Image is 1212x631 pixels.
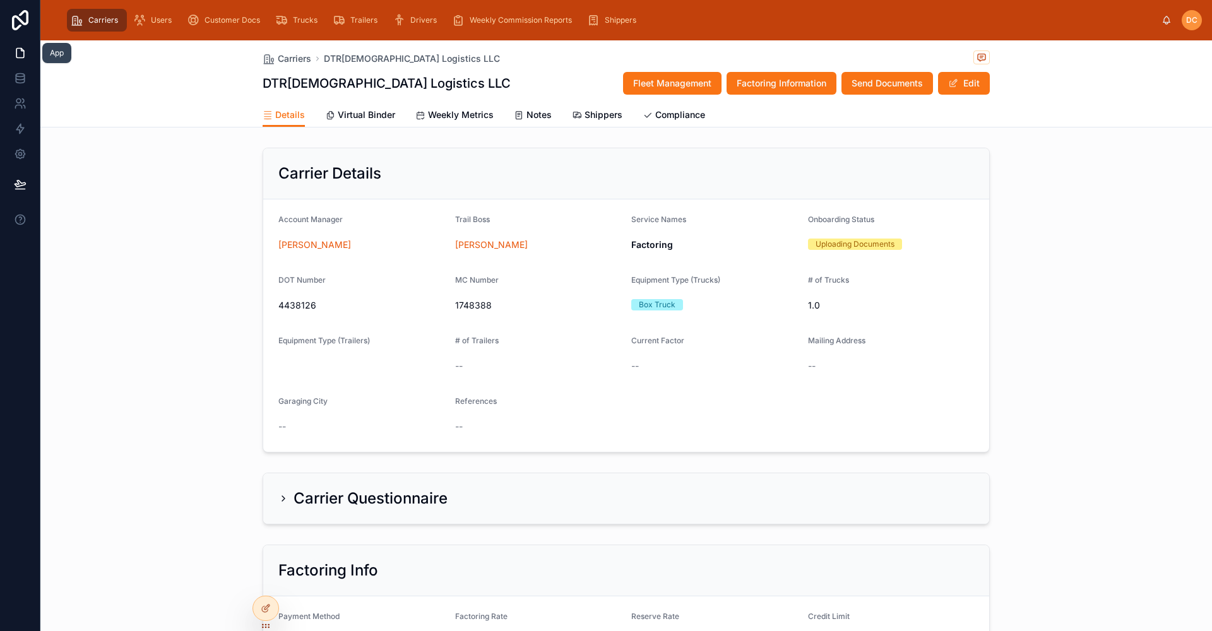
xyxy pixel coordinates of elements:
[275,109,305,121] span: Details
[727,72,836,95] button: Factoring Information
[631,275,720,285] span: Equipment Type (Trucks)
[278,420,286,433] span: --
[263,74,511,92] h1: DTR[DEMOGRAPHIC_DATA] Logistics LLC
[455,239,528,251] a: [PERSON_NAME]
[808,215,874,224] span: Onboarding Status
[737,77,826,90] span: Factoring Information
[350,15,377,25] span: Trailers
[278,299,445,312] span: 4438126
[278,163,381,184] h2: Carrier Details
[278,215,343,224] span: Account Manager
[151,15,172,25] span: Users
[631,360,639,372] span: --
[938,72,990,95] button: Edit
[852,77,923,90] span: Send Documents
[50,48,64,58] div: App
[631,239,673,250] strong: Factoring
[88,15,118,25] span: Carriers
[448,9,581,32] a: Weekly Commission Reports
[1186,15,1197,25] span: DC
[271,9,326,32] a: Trucks
[572,103,622,129] a: Shippers
[389,9,446,32] a: Drivers
[278,396,328,406] span: Garaging City
[623,72,722,95] button: Fleet Management
[410,15,437,25] span: Drivers
[278,275,326,285] span: DOT Number
[61,6,1161,34] div: scrollable content
[183,9,269,32] a: Customer Docs
[455,420,463,433] span: --
[278,52,311,65] span: Carriers
[455,611,508,621] span: Factoring Rate
[631,336,684,345] span: Current Factor
[808,275,849,285] span: # of Trucks
[329,9,386,32] a: Trailers
[67,9,127,32] a: Carriers
[643,103,705,129] a: Compliance
[585,109,622,121] span: Shippers
[631,611,679,621] span: Reserve Rate
[293,15,318,25] span: Trucks
[526,109,552,121] span: Notes
[841,72,933,95] button: Send Documents
[455,360,463,372] span: --
[808,360,816,372] span: --
[338,109,395,121] span: Virtual Binder
[324,52,500,65] a: DTR[DEMOGRAPHIC_DATA] Logistics LLC
[278,611,340,621] span: Payment Method
[808,299,975,312] span: 1.0
[263,103,305,127] a: Details
[325,103,395,129] a: Virtual Binder
[816,239,894,250] div: Uploading Documents
[514,103,552,129] a: Notes
[278,560,378,581] h2: Factoring Info
[263,52,311,65] a: Carriers
[631,215,686,224] span: Service Names
[129,9,181,32] a: Users
[633,77,711,90] span: Fleet Management
[428,109,494,121] span: Weekly Metrics
[455,299,622,312] span: 1748388
[455,215,490,224] span: Trail Boss
[655,109,705,121] span: Compliance
[455,336,499,345] span: # of Trailers
[583,9,645,32] a: Shippers
[455,275,499,285] span: MC Number
[808,611,850,621] span: Credit Limit
[205,15,260,25] span: Customer Docs
[415,103,494,129] a: Weekly Metrics
[605,15,636,25] span: Shippers
[808,336,865,345] span: Mailing Address
[455,396,497,406] span: References
[278,336,370,345] span: Equipment Type (Trailers)
[639,299,675,310] div: Box Truck
[470,15,572,25] span: Weekly Commission Reports
[294,488,448,509] h2: Carrier Questionnaire
[278,239,351,251] a: [PERSON_NAME]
